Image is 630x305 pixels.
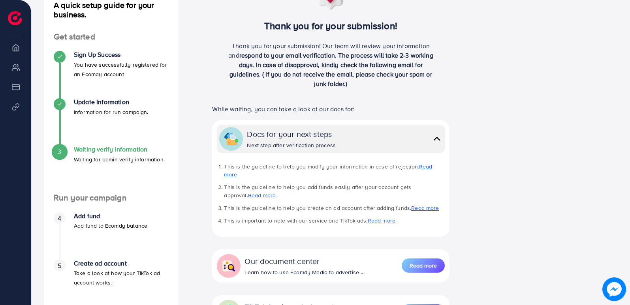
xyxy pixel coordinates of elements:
[212,104,449,114] p: While waiting, you can take a look at our docs for:
[74,60,169,79] p: You have successfully registered for an Ecomdy account
[247,141,336,149] div: Next step after verification process
[224,163,432,178] a: Read more
[58,147,61,156] span: 3
[74,107,149,117] p: Information for run campaign.
[58,261,61,270] span: 5
[74,155,165,164] p: Waiting for admin verify information.
[402,258,445,273] a: Read more
[224,163,444,179] li: This is the guideline to help you modify your information in case of rejection.
[74,221,147,230] p: Add fund to Ecomdy balance
[226,41,436,88] p: Thank you for your submission! Our team will review your information and
[224,132,238,146] img: collapse
[229,51,433,88] span: respond to your email verification. The process will take 2-3 working days. In case of disapprova...
[74,268,169,287] p: Take a look at how your TikTok ad account works.
[44,212,178,260] li: Add fund
[222,259,236,273] img: collapse
[44,146,178,193] li: Waiting verify information
[44,51,178,98] li: Sign Up Success
[368,217,395,225] a: Read more
[247,128,336,140] div: Docs for your next steps
[74,146,165,153] h4: Waiting verify information
[431,133,442,144] img: collapse
[244,268,364,276] div: Learn how to use Ecomdy Media to advertise ...
[248,191,276,199] a: Read more
[74,260,169,267] h4: Create ad account
[244,255,364,267] div: Our document center
[74,212,147,220] h4: Add fund
[74,51,169,58] h4: Sign Up Success
[224,204,444,212] li: This is the guideline to help you create an ad account after adding funds.
[44,32,178,42] h4: Get started
[199,20,463,32] h3: Thank you for your submission!
[224,183,444,199] li: This is the guideline to help you add funds easily after your account gets approval.
[44,0,178,19] h4: A quick setup guide for your business.
[58,214,61,223] span: 4
[402,258,445,273] button: Read more
[74,98,149,106] h4: Update Information
[44,193,178,203] h4: Run your campaign
[410,262,437,269] span: Read more
[224,217,444,225] li: This is important to note with our service and TikTok ads.
[411,204,439,212] a: Read more
[44,98,178,146] li: Update Information
[604,279,625,300] img: image
[8,11,22,25] img: logo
